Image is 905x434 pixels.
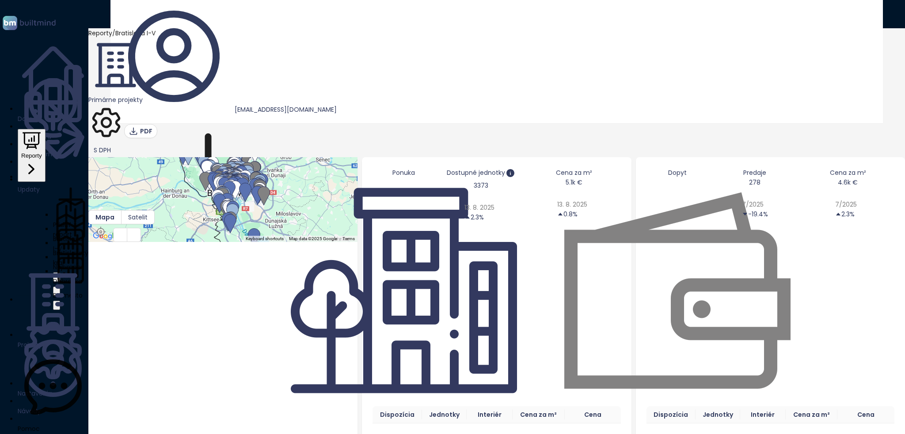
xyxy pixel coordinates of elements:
[53,238,88,253] div: Dubravka
[646,168,708,177] div: Dopyt
[786,406,837,423] th: Cena za m²
[88,210,122,224] button: Mapa
[121,210,155,224] button: Satelit
[94,143,119,157] span: S DPH
[53,196,88,210] div: Bratislava I-V
[835,211,841,217] span: caret-up
[435,168,528,181] div: Dostupné jednotky
[557,209,591,219] div: 0.8%
[18,76,88,94] a: Analýza trhu
[646,406,696,423] th: Dispozícia
[18,185,88,194] div: Updaty
[18,129,46,182] button: Reporty
[18,94,88,111] a: Cenník
[128,212,148,222] span: Satelit
[88,29,112,38] span: Reporty
[18,58,88,76] a: Dashboard
[696,406,740,423] th: Jednotky
[18,111,88,129] a: Updaty
[837,406,894,423] th: Cena
[53,224,88,238] div: Najomne
[373,168,434,177] div: Ponuka
[740,406,786,423] th: Interiér
[830,168,866,177] div: Cena za m²
[95,212,114,222] span: Mapa
[18,315,88,333] a: Nastavenia
[18,41,88,58] a: Domov
[556,168,592,177] div: Cena za m²
[18,424,88,434] div: Pomoc
[53,182,88,196] div: Pridať report
[557,211,563,217] span: caret-up
[742,200,764,209] span: 7/2025
[513,406,564,423] th: Cena za m²
[53,210,88,224] div: Bratislavský kraj
[373,406,422,423] th: Dispozícia
[18,267,88,284] a: Projekty
[53,253,88,267] div: BA mesto
[18,333,88,351] a: Návody
[742,209,768,219] div: -19.4%
[742,211,748,217] span: caret-down
[289,236,337,241] span: Map data ©2025 Google
[835,200,857,209] span: 7/2025
[801,177,894,187] div: 4.6k €
[124,124,157,138] button: PDF
[88,38,143,105] a: primary
[565,406,621,423] th: Cena
[464,214,471,220] span: caret-up
[291,177,517,404] img: house
[464,203,494,212] span: 13. 8. 2025
[140,126,152,136] span: PDF
[164,125,252,316] div: button
[708,168,801,177] div: Predaje
[235,105,337,114] span: [EMAIL_ADDRESS][DOMAIN_NAME]
[528,177,620,187] div: 5.1k €
[435,181,528,190] div: 3373
[835,209,860,219] div: 2.3%
[246,236,284,242] button: Keyboard shortcuts
[88,95,143,105] div: Primárne projekty
[467,406,513,423] th: Interiér
[464,212,498,222] div: 2.3%
[422,406,467,423] th: Jednotky
[557,200,587,209] span: 13. 8. 2025
[18,351,88,368] div: Pomoc
[708,177,801,187] div: 278
[564,177,791,404] img: wallet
